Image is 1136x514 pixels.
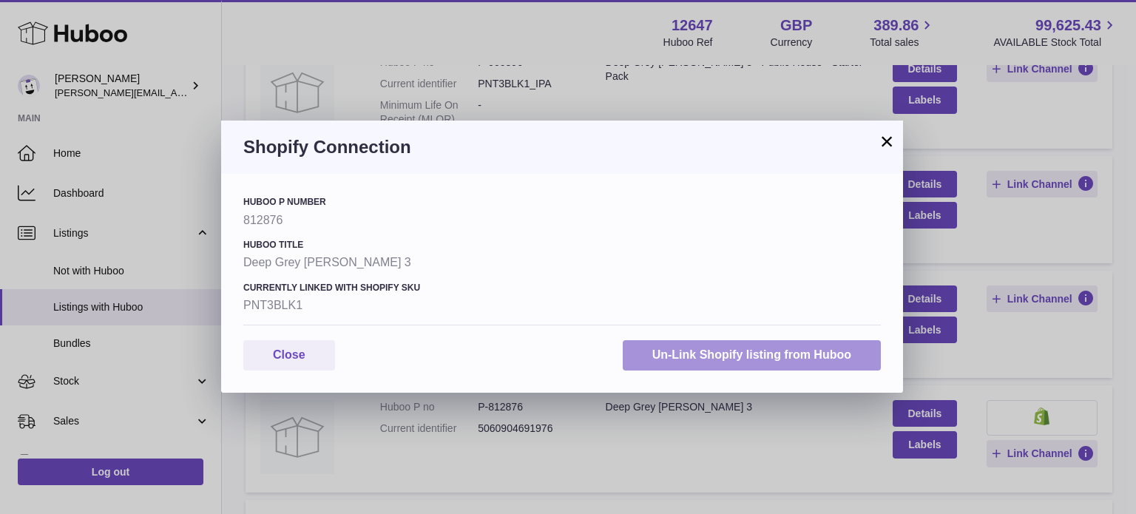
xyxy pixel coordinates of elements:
[243,135,881,159] h3: Shopify Connection
[243,297,881,314] strong: PNT3BLK1
[243,196,881,208] h4: Huboo P number
[243,212,881,229] strong: 812876
[243,239,881,251] h4: Huboo Title
[243,282,881,294] h4: Currently Linked with Shopify SKU
[243,254,881,271] strong: Deep Grey [PERSON_NAME] 3
[878,132,896,150] button: ×
[243,340,335,371] button: Close
[623,340,881,371] button: Un-Link Shopify listing from Huboo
